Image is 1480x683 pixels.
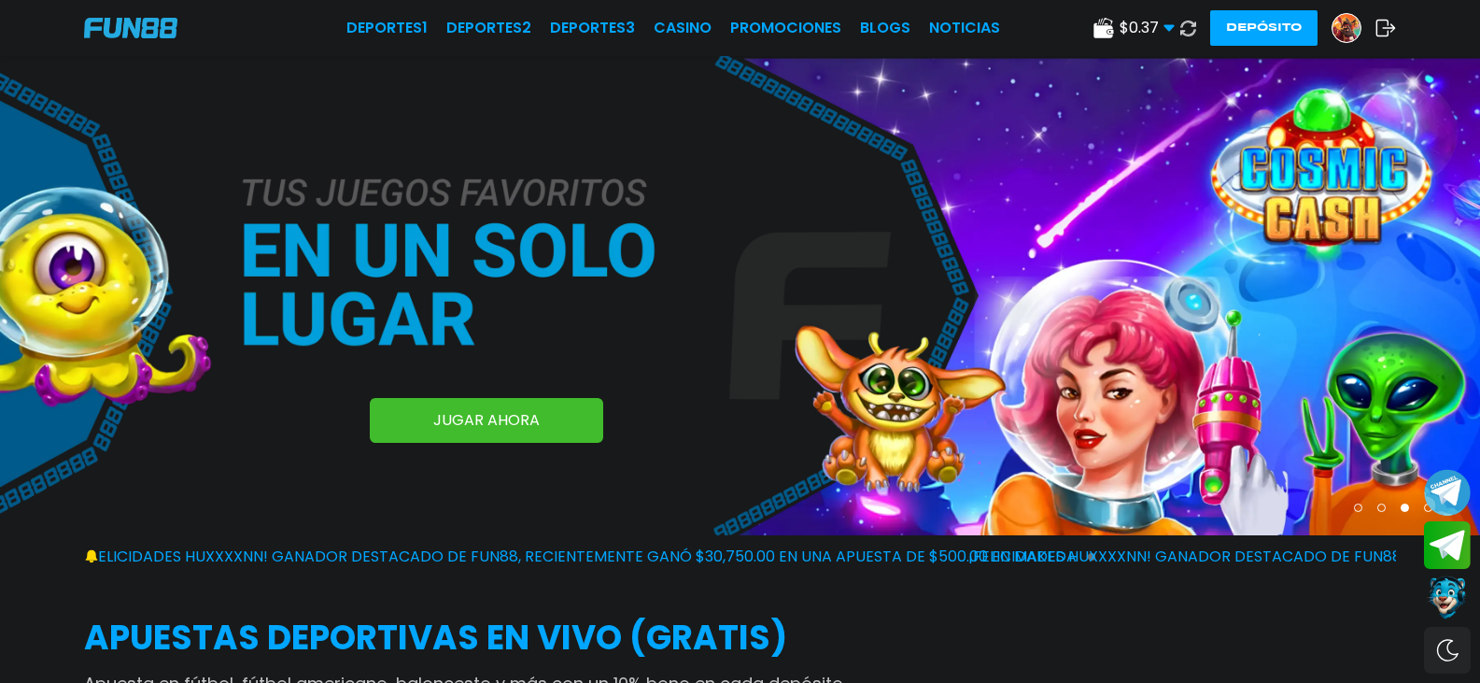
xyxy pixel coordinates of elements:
[1424,521,1471,570] button: Join telegram
[1210,10,1318,46] button: Depósito
[346,17,428,39] a: Deportes1
[1120,17,1175,39] span: $ 0.37
[84,18,177,38] img: Company Logo
[446,17,531,39] a: Deportes2
[1424,574,1471,622] button: Contact customer service
[1424,468,1471,517] button: Join telegram channel
[730,17,841,39] a: Promociones
[860,17,910,39] a: BLOGS
[1332,14,1360,42] img: Avatar
[654,17,712,39] a: CASINO
[929,17,1000,39] a: NOTICIAS
[84,613,1396,663] h2: APUESTAS DEPORTIVAS EN VIVO (gratis)
[370,398,603,443] a: JUGAR AHORA
[1332,13,1375,43] a: Avatar
[550,17,635,39] a: Deportes3
[1424,627,1471,674] div: Switch theme
[85,546,1095,568] span: ¡FELICIDADES huxxxxnn! GANADOR DESTACADO DE FUN88, RECIENTEMENTE GANÓ $30,750.00 EN UNA APUESTA D...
